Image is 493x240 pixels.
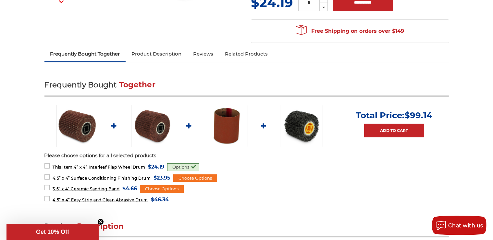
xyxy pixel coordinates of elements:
span: 4.5” x 4” Surface Conditioning Finishing Drum [53,176,151,181]
p: Please choose options for all selected products [44,152,449,159]
span: Free Shipping on orders over $149 [296,25,404,38]
span: Frequently Bought [44,80,117,89]
button: Close teaser [97,219,104,225]
span: Together [119,80,155,89]
a: Related Products [219,47,274,61]
button: Chat with us [432,216,487,235]
a: Reviews [187,47,219,61]
span: Get 10% Off [36,229,69,235]
a: Frequently Bought Together [44,47,126,61]
span: 4” x 4” Interleaf Flap Wheel Drum [53,165,145,170]
span: $99.14 [404,110,432,120]
a: Add to Cart [364,124,424,137]
span: $24.19 [148,162,164,171]
span: $46.34 [151,195,169,204]
a: Product Description [126,47,187,61]
div: Get 10% OffClose teaser [6,224,99,240]
img: 4 inch interleaf flap wheel drum [56,105,98,147]
span: $23.95 [154,173,170,182]
span: Chat with us [448,222,483,229]
span: Product [44,222,75,231]
span: 4.5” x 4” Easy Strip and Clean Abrasive Drum [53,197,148,202]
p: Total Price: [356,110,432,120]
div: Choose Options [173,174,217,182]
span: Description [77,222,124,231]
strong: This Item: [53,165,74,170]
div: Options [167,163,199,171]
div: Choose Options [140,185,184,193]
span: $4.66 [122,184,137,193]
span: 3.5” x 4” Ceramic Sanding Band [53,186,119,191]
